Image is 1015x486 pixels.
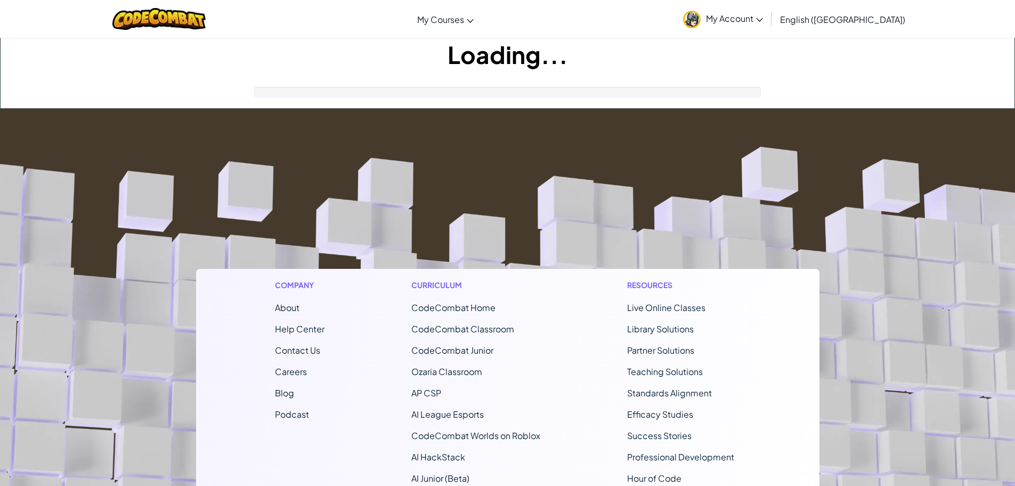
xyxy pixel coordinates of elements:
[627,473,681,484] a: Hour of Code
[275,302,299,313] a: About
[627,430,692,441] a: Success Stories
[411,409,484,420] a: AI League Esports
[683,11,701,28] img: avatar
[411,280,540,291] h1: Curriculum
[1,38,1014,71] h1: Loading...
[627,366,703,377] a: Teaching Solutions
[275,409,309,420] a: Podcast
[627,345,694,356] a: Partner Solutions
[627,302,705,313] a: Live Online Classes
[411,345,493,356] a: CodeCombat Junior
[411,302,496,313] span: CodeCombat Home
[112,8,206,30] img: CodeCombat logo
[780,14,905,25] span: English ([GEOGRAPHIC_DATA])
[275,366,307,377] a: Careers
[775,5,911,34] a: English ([GEOGRAPHIC_DATA])
[627,280,741,291] h1: Resources
[411,323,514,334] a: CodeCombat Classroom
[417,14,464,25] span: My Courses
[627,387,712,399] a: Standards Alignment
[706,13,763,24] span: My Account
[411,366,482,377] a: Ozaria Classroom
[275,323,324,334] a: Help Center
[627,409,693,420] a: Efficacy Studies
[411,430,540,441] a: CodeCombat Worlds on Roblox
[411,387,441,399] a: AP CSP
[627,323,694,334] a: Library Solutions
[275,387,294,399] a: Blog
[678,2,768,36] a: My Account
[627,451,734,463] a: Professional Development
[275,280,324,291] h1: Company
[412,5,479,34] a: My Courses
[411,451,465,463] a: AI HackStack
[275,345,320,356] span: Contact Us
[411,473,469,484] a: AI Junior (Beta)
